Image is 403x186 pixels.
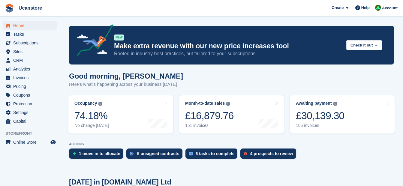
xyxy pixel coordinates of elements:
[13,73,49,82] span: Invoices
[296,101,332,106] div: Awaiting payment
[296,109,344,122] div: £30,139.30
[3,21,57,30] a: menu
[13,47,49,56] span: Sites
[13,39,49,47] span: Subscriptions
[3,73,57,82] a: menu
[290,95,395,133] a: Awaiting payment £30,139.30 105 invoices
[79,151,120,156] div: 1 move in to allocate
[13,108,49,117] span: Settings
[3,91,57,99] a: menu
[72,24,114,58] img: price-adjustments-announcement-icon-8257ccfd72463d97f412b2fc003d46551f7dbcb40ab6d574587a9cd5c0d94...
[361,5,370,11] span: Help
[74,109,109,122] div: 74.18%
[3,108,57,117] a: menu
[226,102,230,106] img: icon-info-grey-7440780725fd019a000dd9b08b2336e03edf1995a4989e88bcd33f0948082b44.svg
[3,47,57,56] a: menu
[114,42,341,50] p: Make extra revenue with our new price increases tool
[185,123,234,128] div: 151 invoices
[16,3,44,13] a: Ucanstore
[189,152,193,155] img: task-75834270c22a3079a89374b754ae025e5fb1db73e45f91037f5363f120a921f8.svg
[179,95,284,133] a: Month-to-date sales £16,879.76 151 invoices
[69,142,394,146] p: ACTIONS
[69,72,183,80] h1: Good morning, [PERSON_NAME]
[114,50,341,57] p: Rooted in industry best practices, but tailored to your subscriptions.
[69,148,126,162] a: 1 move in to allocate
[73,152,76,155] img: move_ins_to_allocate_icon-fdf77a2bb77ea45bf5b3d319d69a93e2d87916cf1d5bf7949dd705db3b84f3ca.svg
[13,91,49,99] span: Coupons
[69,81,183,88] p: Here's what's happening across your business [DATE]
[346,40,382,50] button: Check it out →
[250,151,293,156] div: 4 prospects to review
[68,95,173,133] a: Occupancy 74.18% No change [DATE]
[3,56,57,64] a: menu
[296,123,344,128] div: 105 invoices
[332,5,344,11] span: Create
[185,148,241,162] a: 6 tasks to complete
[114,34,124,40] div: NEW
[98,102,102,106] img: icon-info-grey-7440780725fd019a000dd9b08b2336e03edf1995a4989e88bcd33f0948082b44.svg
[5,4,14,13] img: stora-icon-8386f47178a22dfd0bd8f6a31ec36ba5ce8667c1dd55bd0f319d3a0aa187defe.svg
[185,101,225,106] div: Month-to-date sales
[3,65,57,73] a: menu
[13,30,49,38] span: Tasks
[3,117,57,125] a: menu
[13,56,49,64] span: CRM
[137,151,179,156] div: 5 unsigned contracts
[126,148,185,162] a: 5 unsigned contracts
[240,148,299,162] a: 4 prospects to review
[3,82,57,91] a: menu
[5,130,60,136] span: Storefront
[13,117,49,125] span: Capital
[13,138,49,146] span: Online Store
[74,101,97,106] div: Occupancy
[3,39,57,47] a: menu
[74,123,109,128] div: No change [DATE]
[13,100,49,108] span: Protection
[13,82,49,91] span: Pricing
[3,138,57,146] a: menu
[382,5,398,11] span: Account
[3,30,57,38] a: menu
[185,109,234,122] div: £16,879.76
[196,151,235,156] div: 6 tasks to complete
[333,102,337,106] img: icon-info-grey-7440780725fd019a000dd9b08b2336e03edf1995a4989e88bcd33f0948082b44.svg
[130,152,134,155] img: contract_signature_icon-13c848040528278c33f63329250d36e43548de30e8caae1d1a13099fd9432cc5.svg
[375,5,381,11] img: Leanne Tythcott
[13,21,49,30] span: Home
[3,100,57,108] a: menu
[50,139,57,146] a: Preview store
[13,65,49,73] span: Analytics
[244,152,247,155] img: prospect-51fa495bee0391a8d652442698ab0144808aea92771e9ea1ae160a38d050c398.svg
